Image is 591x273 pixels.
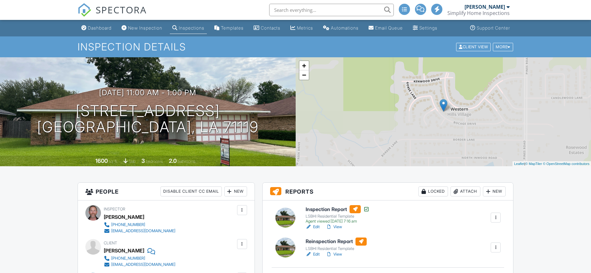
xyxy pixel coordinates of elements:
[160,186,222,196] div: Disable Client CC Email
[111,228,175,233] div: [EMAIL_ADDRESS][DOMAIN_NAME]
[104,212,144,222] div: [PERSON_NAME]
[288,22,316,34] a: Metrics
[512,161,591,167] div: |
[104,207,125,211] span: Inspector
[299,70,309,80] a: Zoom out
[96,3,147,16] span: SPECTORA
[477,25,510,31] div: Support Center
[418,186,448,196] div: Locked
[95,158,108,164] div: 1600
[179,25,204,31] div: Inspections
[261,25,280,31] div: Contacts
[331,25,359,31] div: Automations
[251,22,283,34] a: Contacts
[321,22,361,34] a: Automations (Advanced)
[468,22,512,34] a: Support Center
[119,22,165,34] a: New Inspection
[306,238,367,251] a: Reinspection Report LSBHI Residential Template
[78,3,91,17] img: The Best Home Inspection Software - Spectora
[111,222,145,227] div: [PHONE_NUMBER]
[366,22,405,34] a: Email Queue
[146,159,163,164] span: bedrooms
[104,246,144,255] div: [PERSON_NAME]
[128,25,162,31] div: New Inspection
[306,205,369,224] a: Inspection Report LSBHI Residential Template Agent viewed [DATE] 7:16 am
[306,251,320,257] a: Edit
[104,241,117,245] span: Client
[178,159,195,164] span: bathrooms
[78,8,147,21] a: SPECTORA
[447,10,510,16] div: Simplify Home Inspections
[326,251,342,257] a: View
[514,162,524,166] a: Leaflet
[306,246,367,251] div: LSBHI Residential Template
[419,25,437,31] div: Settings
[99,88,196,97] h3: [DATE] 11:00 am - 1:00 pm
[455,44,492,49] a: Client View
[88,25,112,31] div: Dashboard
[306,219,369,224] div: Agent viewed [DATE] 7:16 am
[269,4,394,16] input: Search everything...
[78,183,255,200] h3: People
[306,224,320,230] a: Edit
[104,222,175,228] a: [PHONE_NUMBER]
[306,238,367,246] h6: Reinspection Report
[170,22,207,34] a: Inspections
[465,4,505,10] div: [PERSON_NAME]
[297,25,313,31] div: Metrics
[299,61,309,70] a: Zoom in
[263,183,513,200] h3: Reports
[456,43,491,51] div: Client View
[104,261,175,268] a: [EMAIL_ADDRESS][DOMAIN_NAME]
[212,22,246,34] a: Templates
[410,22,440,34] a: Settings
[141,158,145,164] div: 3
[79,22,114,34] a: Dashboard
[169,158,177,164] div: 2.0
[224,186,247,196] div: New
[104,228,175,234] a: [EMAIL_ADDRESS][DOMAIN_NAME]
[78,41,514,52] h1: Inspection Details
[306,205,369,213] h6: Inspection Report
[493,43,513,51] div: More
[375,25,403,31] div: Email Queue
[326,224,342,230] a: View
[483,186,506,196] div: New
[37,103,259,136] h1: [STREET_ADDRESS] [GEOGRAPHIC_DATA], LA 71119
[306,214,369,219] div: LSBHI Residential Template
[129,159,136,164] span: slab
[111,256,145,261] div: [PHONE_NUMBER]
[104,255,175,261] a: [PHONE_NUMBER]
[221,25,244,31] div: Templates
[543,162,589,166] a: © OpenStreetMap contributors
[111,262,175,267] div: [EMAIL_ADDRESS][DOMAIN_NAME]
[525,162,542,166] a: © MapTiler
[109,159,117,164] span: sq. ft.
[450,186,480,196] div: Attach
